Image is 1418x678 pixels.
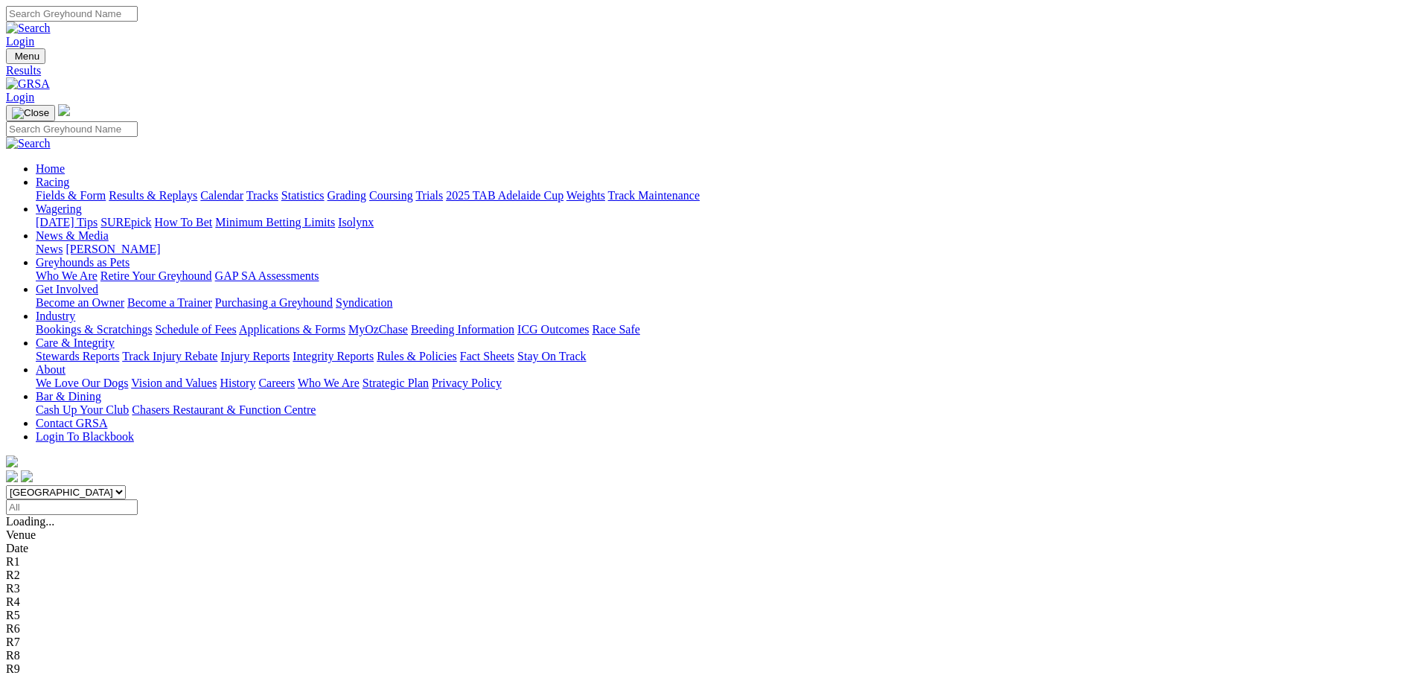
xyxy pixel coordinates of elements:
a: Trials [415,189,443,202]
a: Who We Are [298,377,360,389]
a: Injury Reports [220,350,290,362]
a: Contact GRSA [36,417,107,429]
a: Tracks [246,189,278,202]
a: Grading [328,189,366,202]
a: Racing [36,176,69,188]
span: Menu [15,51,39,62]
a: Login [6,35,34,48]
div: News & Media [36,243,1412,256]
a: Industry [36,310,75,322]
a: Rules & Policies [377,350,457,362]
a: Vision and Values [131,377,217,389]
a: Who We Are [36,269,98,282]
div: Venue [6,528,1412,542]
div: R7 [6,636,1412,649]
a: Retire Your Greyhound [100,269,212,282]
a: Become a Trainer [127,296,212,309]
input: Select date [6,499,138,515]
a: Statistics [281,189,325,202]
a: [PERSON_NAME] [66,243,160,255]
img: Close [12,107,49,119]
div: R8 [6,649,1412,662]
div: Wagering [36,216,1412,229]
img: Search [6,22,51,35]
a: Schedule of Fees [155,323,236,336]
div: Get Involved [36,296,1412,310]
a: Syndication [336,296,392,309]
a: Home [36,162,65,175]
div: R3 [6,582,1412,595]
img: twitter.svg [21,470,33,482]
a: Cash Up Your Club [36,403,129,416]
a: Race Safe [592,323,639,336]
a: Get Involved [36,283,98,295]
a: Bar & Dining [36,390,101,403]
div: R5 [6,609,1412,622]
div: Care & Integrity [36,350,1412,363]
button: Toggle navigation [6,48,45,64]
a: SUREpick [100,216,151,228]
a: Fields & Form [36,189,106,202]
div: Industry [36,323,1412,336]
a: Login [6,91,34,103]
a: Coursing [369,189,413,202]
span: Loading... [6,515,54,528]
a: [DATE] Tips [36,216,98,228]
a: GAP SA Assessments [215,269,319,282]
div: R1 [6,555,1412,569]
a: Isolynx [338,216,374,228]
button: Toggle navigation [6,105,55,121]
input: Search [6,121,138,137]
a: How To Bet [155,216,213,228]
a: MyOzChase [348,323,408,336]
a: Stay On Track [517,350,586,362]
a: News [36,243,63,255]
a: History [220,377,255,389]
div: Greyhounds as Pets [36,269,1412,283]
div: Date [6,542,1412,555]
a: Chasers Restaurant & Function Centre [132,403,316,416]
div: About [36,377,1412,390]
a: Careers [258,377,295,389]
a: Purchasing a Greyhound [215,296,333,309]
a: Wagering [36,202,82,215]
a: Stewards Reports [36,350,119,362]
a: News & Media [36,229,109,242]
a: We Love Our Dogs [36,377,128,389]
a: Results & Replays [109,189,197,202]
a: Fact Sheets [460,350,514,362]
div: R9 [6,662,1412,676]
a: Greyhounds as Pets [36,256,130,269]
div: R4 [6,595,1412,609]
div: Racing [36,189,1412,202]
img: Search [6,137,51,150]
img: logo-grsa-white.png [6,455,18,467]
a: Login To Blackbook [36,430,134,443]
a: Become an Owner [36,296,124,309]
a: Minimum Betting Limits [215,216,335,228]
img: facebook.svg [6,470,18,482]
a: Track Maintenance [608,189,700,202]
a: Integrity Reports [293,350,374,362]
a: Strategic Plan [363,377,429,389]
input: Search [6,6,138,22]
a: 2025 TAB Adelaide Cup [446,189,563,202]
a: Results [6,64,1412,77]
img: logo-grsa-white.png [58,104,70,116]
a: ICG Outcomes [517,323,589,336]
div: Bar & Dining [36,403,1412,417]
a: About [36,363,66,376]
a: Track Injury Rebate [122,350,217,362]
div: R6 [6,622,1412,636]
a: Applications & Forms [239,323,345,336]
a: Breeding Information [411,323,514,336]
a: Care & Integrity [36,336,115,349]
div: R2 [6,569,1412,582]
img: GRSA [6,77,50,91]
a: Privacy Policy [432,377,502,389]
a: Calendar [200,189,243,202]
a: Weights [566,189,605,202]
a: Bookings & Scratchings [36,323,152,336]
